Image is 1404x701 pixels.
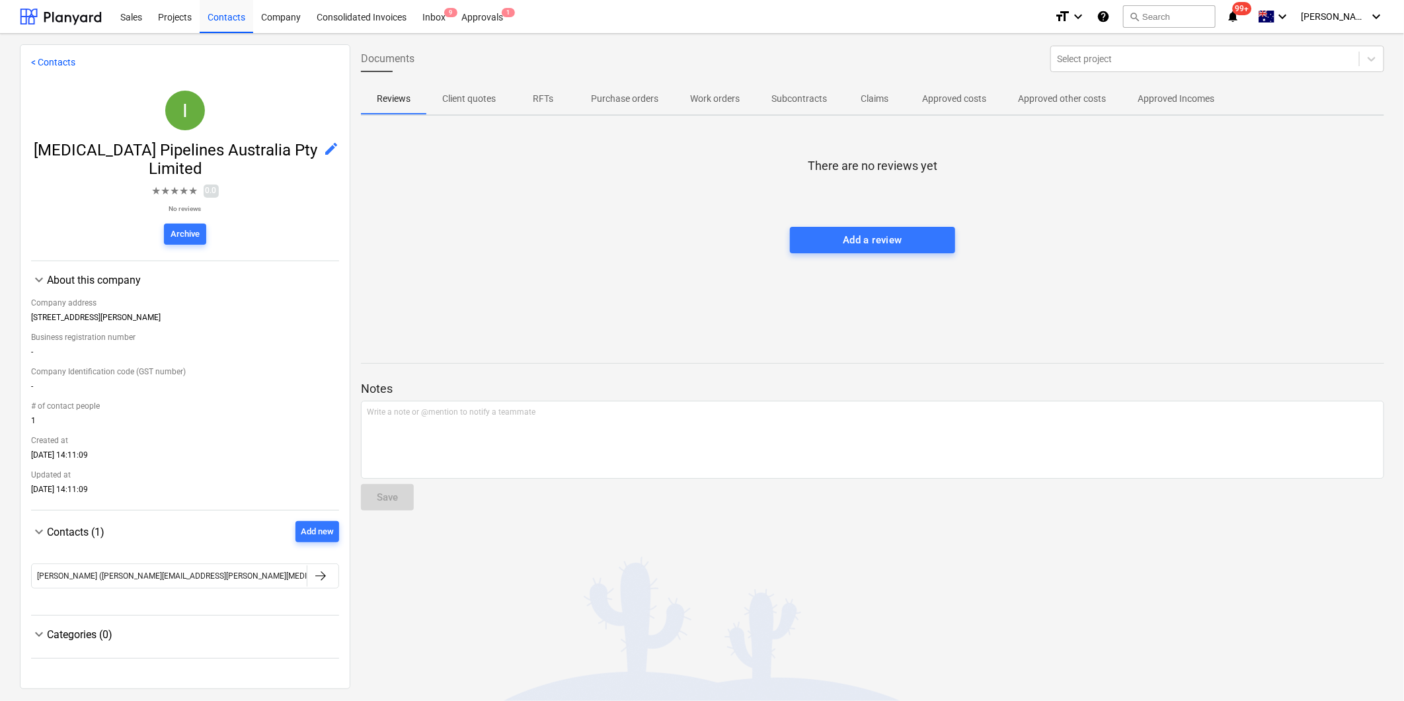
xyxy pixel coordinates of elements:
div: 1 [31,416,339,431]
p: Approved Incomes [1138,92,1214,106]
span: ★ [161,183,171,199]
span: 99+ [1233,2,1252,15]
p: Notes [361,381,1384,397]
span: ★ [152,183,161,199]
div: Add a review [843,231,902,249]
button: Archive [164,224,206,245]
a: < Contacts [31,57,75,67]
div: Categories (0) [47,628,339,641]
div: Business registration number [31,327,339,347]
span: keyboard_arrow_down [31,626,47,642]
div: Contacts (1)Add new [31,521,339,542]
div: Updated at [31,465,339,485]
p: RFTs [527,92,559,106]
div: About this company [31,288,339,499]
iframe: Chat Widget [1338,638,1404,701]
span: ★ [171,183,180,199]
button: Add new [295,521,339,542]
i: format_size [1054,9,1070,24]
span: Contacts (1) [47,526,104,538]
span: 9 [444,8,457,17]
div: Company Identification code (GST number) [31,362,339,382]
span: keyboard_arrow_down [31,272,47,288]
p: Claims [859,92,890,106]
p: Approved costs [922,92,986,106]
span: I [182,99,188,121]
span: 1 [502,8,515,17]
span: ★ [189,183,198,199]
div: About this company [31,272,339,288]
p: Reviews [377,92,410,106]
div: [STREET_ADDRESS][PERSON_NAME] [31,313,339,327]
div: Add new [301,524,334,540]
div: [DATE] 14:11:09 [31,485,339,499]
div: About this company [47,274,339,286]
div: [DATE] 14:11:09 [31,450,339,465]
div: Categories (0) [31,642,339,647]
i: notifications [1226,9,1239,24]
button: Add a review [790,227,955,253]
span: search [1129,11,1140,22]
p: No reviews [152,204,219,213]
span: edit [323,141,339,157]
div: Categories (0) [31,626,339,642]
div: Company address [31,293,339,313]
div: [PERSON_NAME] ([PERSON_NAME][EMAIL_ADDRESS][PERSON_NAME][MEDICAL_DATA][DOMAIN_NAME]) [37,571,409,581]
i: keyboard_arrow_down [1368,9,1384,24]
i: keyboard_arrow_down [1274,9,1290,24]
div: # of contact people [31,396,339,416]
div: - [31,382,339,396]
span: [MEDICAL_DATA] Pipelines Australia Pty Limited [31,141,323,178]
button: Search [1123,5,1216,28]
p: Approved other costs [1018,92,1106,106]
span: 0.0 [204,185,219,197]
span: Documents [361,51,414,67]
span: keyboard_arrow_down [31,524,47,540]
p: Subcontracts [771,92,827,106]
div: Contacts (1)Add new [31,542,339,604]
p: Purchase orders [591,92,658,106]
div: Archive [171,227,200,242]
div: - [31,347,339,362]
p: Client quotes [442,92,496,106]
span: ★ [180,183,189,199]
div: Iplex [165,91,205,130]
div: Created at [31,431,339,450]
span: [PERSON_NAME] [1301,11,1367,22]
i: Knowledge base [1097,9,1110,24]
p: Work orders [690,92,740,106]
i: keyboard_arrow_down [1070,9,1086,24]
p: There are no reviews yet [808,158,937,174]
